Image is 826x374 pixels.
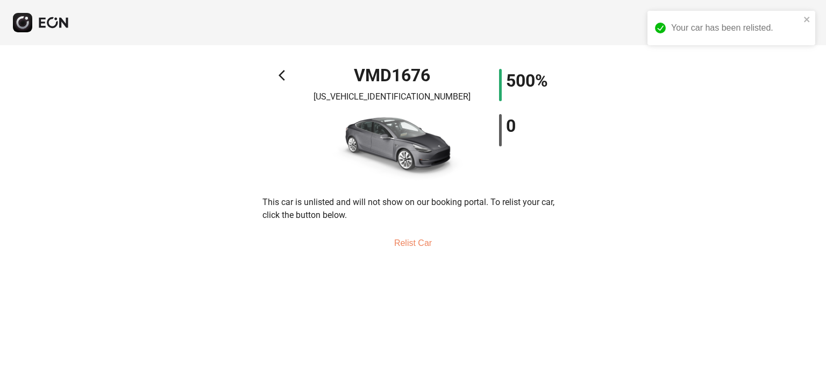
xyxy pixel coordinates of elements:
[317,108,467,183] img: car
[279,69,291,82] span: arrow_back_ios
[314,90,471,103] p: [US_VEHICLE_IDENTIFICATION_NUMBER]
[262,196,564,222] p: This car is unlisted and will not show on our booking portal. To relist your car, click the butto...
[381,230,445,256] button: Relist Car
[506,74,548,87] h1: 500%
[354,69,430,82] h1: VMD1676
[671,22,800,34] div: Your car has been relisted.
[506,119,516,132] h1: 0
[803,15,811,24] button: close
